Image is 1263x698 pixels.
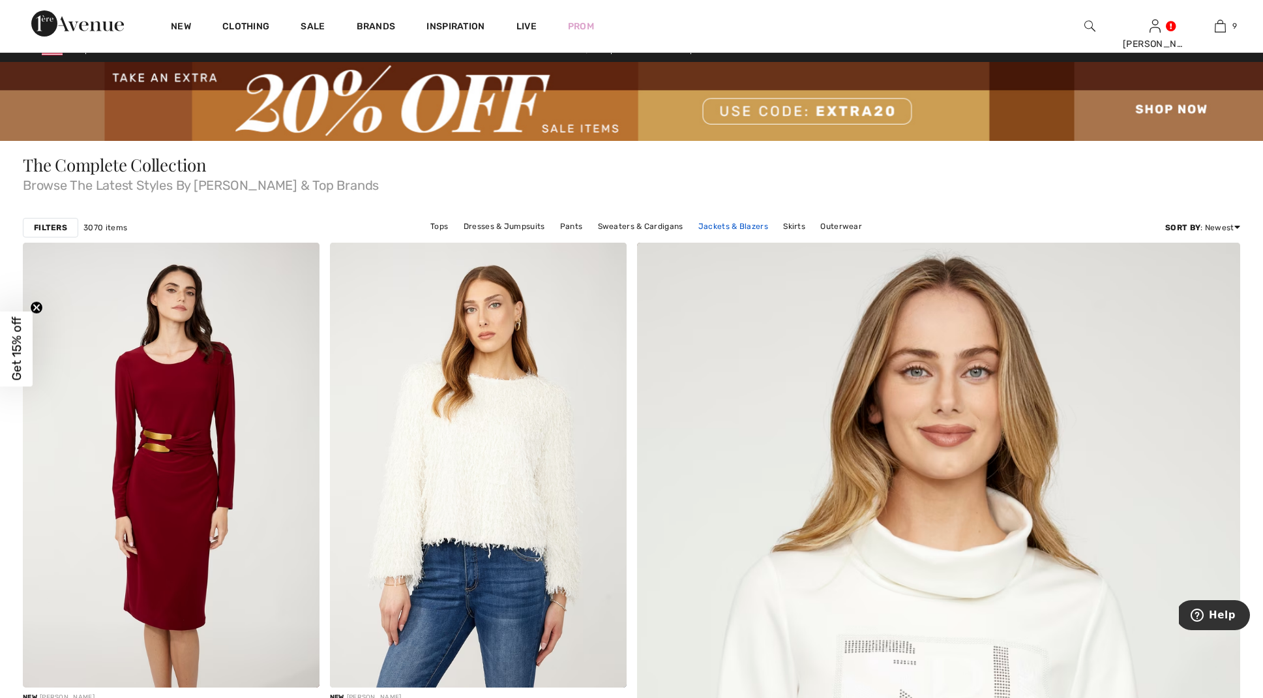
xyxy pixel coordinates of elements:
strong: Sort By [1165,223,1200,232]
img: My Bag [1215,18,1226,34]
button: Close teaser [30,301,43,314]
span: Get 15% off [9,317,24,381]
a: Tops [424,218,454,235]
a: Prom [568,20,594,33]
img: My Info [1150,18,1161,34]
img: Crew Neck Pullover with Fringe Style 6281254926. Off white [330,243,627,688]
a: Jackets & Blazers [692,218,775,235]
a: Outerwear [814,218,869,235]
img: Bodycon Knee-Length Dress Style 254045. Cabernet [23,243,319,688]
img: search the website [1084,18,1095,34]
a: Skirts [777,218,812,235]
span: 9 [1232,20,1237,32]
span: Inspiration [426,21,484,35]
span: USD [42,45,83,54]
div: : Newest [1165,222,1240,234]
a: Brands [357,21,396,35]
a: Sign In [1150,20,1161,32]
a: Live [516,20,537,33]
a: Dresses & Jumpsuits [457,218,552,235]
span: 3070 items [83,222,127,234]
div: [PERSON_NAME] [1123,37,1187,51]
a: New [171,21,191,35]
a: Sweaters & Cardigans [591,218,690,235]
a: 9 [1188,18,1252,34]
a: Sale [301,21,325,35]
a: Clothing [222,21,269,35]
img: 1ère Avenue [31,10,124,37]
a: Pants [554,218,589,235]
span: Browse The Latest Styles By [PERSON_NAME] & Top Brands [23,174,1240,192]
strong: Filters [34,222,67,234]
span: The Complete Collection [23,153,207,176]
iframe: Opens a widget where you can find more information [1179,600,1250,633]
